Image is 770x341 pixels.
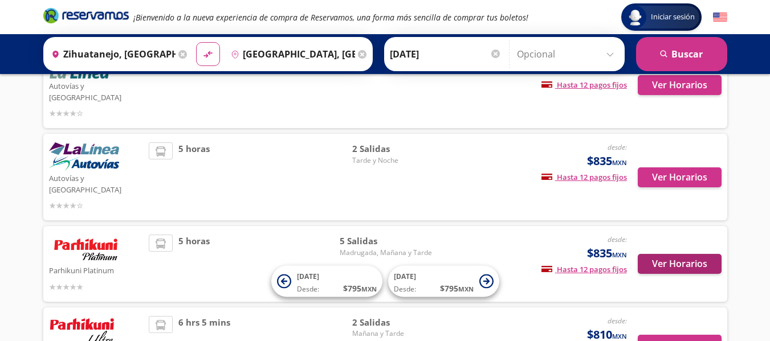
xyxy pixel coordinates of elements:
input: Elegir Fecha [390,40,502,68]
p: Autovías y [GEOGRAPHIC_DATA] [49,171,144,195]
span: Tarde y Noche [352,155,432,166]
span: 2 Salidas [352,316,432,329]
button: Ver Horarios [638,75,722,95]
span: $835 [587,153,627,170]
small: MXN [612,158,627,167]
img: Parhikuni Platinum [49,235,123,263]
em: ¡Bienvenido a la nueva experiencia de compra de Reservamos, una forma más sencilla de comprar tus... [133,12,528,23]
span: Hasta 12 pagos fijos [541,80,627,90]
span: 5 horas [178,235,210,293]
span: [DATE] [394,272,416,281]
span: Iniciar sesión [646,11,699,23]
span: 2 Salidas [352,142,432,155]
em: desde: [608,316,627,326]
input: Buscar Origen [47,40,176,68]
input: Buscar Destino [226,40,355,68]
button: Ver Horarios [638,167,722,187]
a: Brand Logo [43,7,129,27]
span: Mañana y Tarde [352,328,432,339]
p: Parhikuni Platinum [49,263,144,277]
button: English [713,10,727,24]
span: $ 795 [440,282,474,294]
button: [DATE]Desde:$795MXN [388,266,499,297]
button: Ver Horarios [638,254,722,274]
button: Buscar [636,37,727,71]
span: $ 795 [343,282,377,294]
span: 5 horas [178,142,210,212]
small: MXN [612,250,627,259]
em: desde: [608,235,627,244]
input: Opcional [517,40,619,68]
span: 5 horas [178,50,210,120]
span: $835 [587,245,627,262]
span: Hasta 12 pagos fijos [541,172,627,182]
p: Autovías y [GEOGRAPHIC_DATA] [49,79,144,103]
small: MXN [612,332,627,340]
span: 5 Salidas [340,235,432,248]
small: MXN [361,285,377,293]
span: Madrugada, Mañana y Tarde [340,248,432,258]
em: desde: [608,142,627,152]
button: [DATE]Desde:$795MXN [271,266,382,297]
img: Autovías y La Línea [49,142,119,171]
span: Desde: [394,284,416,294]
small: MXN [458,285,474,293]
span: [DATE] [297,272,319,281]
i: Brand Logo [43,7,129,24]
span: Desde: [297,284,319,294]
span: Hasta 12 pagos fijos [541,264,627,274]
